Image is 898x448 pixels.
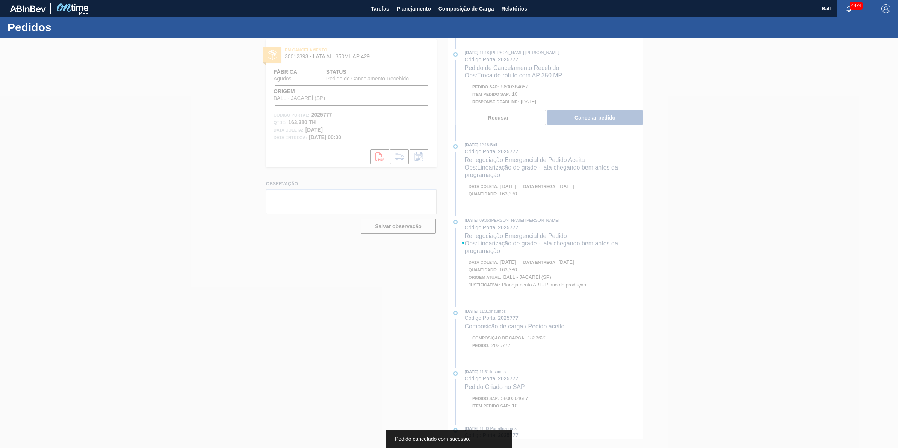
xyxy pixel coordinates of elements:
[438,4,494,13] span: Composição de Carga
[371,4,389,13] span: Tarefas
[10,5,46,12] img: TNhmsLtSVTkK8tSr43FrP2fwEKptu5GPRR3wAAAABJRU5ErkJggg==
[8,23,141,32] h1: Pedidos
[837,3,861,14] button: Notificações
[395,436,470,442] span: Pedido cancelado com sucesso.
[397,4,431,13] span: Planejamento
[502,4,527,13] span: Relatórios
[881,4,890,13] img: Logout
[850,2,863,10] span: 4474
